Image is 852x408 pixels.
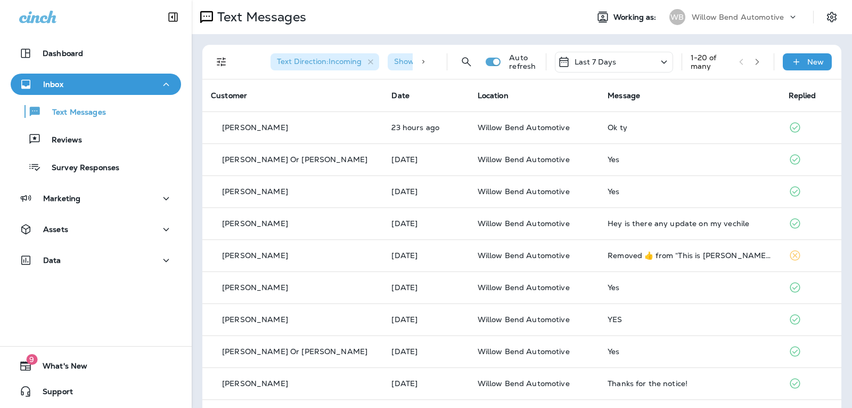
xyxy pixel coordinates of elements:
span: Willow Bend Automotive [478,123,570,132]
span: Willow Bend Automotive [478,219,570,228]
div: Show Start/Stop/Unsubscribe:true [388,53,540,70]
span: Show Start/Stop/Unsubscribe : true [394,57,522,66]
span: Willow Bend Automotive [478,283,570,292]
span: Willow Bend Automotive [478,155,570,164]
p: [PERSON_NAME] [222,123,288,132]
div: Yes [608,187,771,196]
button: Survey Responses [11,156,181,178]
div: Text Direction:Incoming [271,53,379,70]
span: Willow Bend Automotive [478,379,570,388]
div: Removed ‌👍‌ from “ This is Cheri, I can call you now. ” [608,251,771,260]
div: Thanks for the notice! [608,379,771,388]
span: Date [391,91,409,100]
button: Data [11,250,181,271]
div: Ok ty [608,123,771,132]
p: Inbox [43,80,63,89]
p: Survey Responses [41,163,119,173]
p: [PERSON_NAME] [222,187,288,196]
button: Marketing [11,188,181,209]
p: Willow Bend Automotive [692,13,784,21]
button: 9What's New [11,355,181,377]
p: Sep 30, 2025 12:47 PM [391,155,460,164]
span: Working as: [613,13,659,22]
span: Support [32,387,73,400]
p: [PERSON_NAME] [222,219,288,228]
p: Reviews [41,135,82,146]
p: Dashboard [43,49,83,58]
span: Location [478,91,509,100]
p: Sep 29, 2025 11:40 AM [391,347,460,356]
p: Sep 29, 2025 03:28 PM [391,251,460,260]
p: Sep 29, 2025 11:41 AM [391,315,460,324]
div: Yes [608,347,771,356]
span: 9 [26,354,37,365]
p: [PERSON_NAME] [222,379,288,388]
p: Sep 30, 2025 02:27 PM [391,123,460,132]
p: [PERSON_NAME] [222,283,288,292]
span: Replied [789,91,816,100]
div: Yes [608,283,771,292]
span: What's New [32,362,87,374]
span: Message [608,91,640,100]
p: Marketing [43,194,80,203]
p: [PERSON_NAME] [222,315,288,324]
p: Sep 29, 2025 10:31 AM [391,379,460,388]
p: [PERSON_NAME] [222,251,288,260]
span: Willow Bend Automotive [478,347,570,356]
button: Dashboard [11,43,181,64]
p: Sep 29, 2025 05:12 PM [391,219,460,228]
div: 1 - 20 of many [691,53,731,70]
span: Customer [211,91,247,100]
span: Willow Bend Automotive [478,187,570,196]
p: Assets [43,225,68,234]
p: Text Messages [42,108,106,118]
span: Text Direction : Incoming [277,57,362,66]
button: Text Messages [11,100,181,123]
button: Search Messages [456,51,477,73]
p: New [807,58,824,66]
p: Sep 30, 2025 11:16 AM [391,187,460,196]
p: Text Messages [213,9,306,25]
button: Assets [11,219,181,240]
p: Data [43,256,61,265]
div: Yes [608,155,771,164]
p: Last 7 Days [575,58,617,66]
span: Willow Bend Automotive [478,251,570,260]
button: Filters [211,51,232,73]
p: Auto refresh [509,53,537,70]
p: [PERSON_NAME] Or [PERSON_NAME] [222,347,367,356]
p: Sep 29, 2025 12:19 PM [391,283,460,292]
button: Settings [822,7,841,27]
p: [PERSON_NAME] Or [PERSON_NAME] [222,155,367,164]
span: Willow Bend Automotive [478,315,570,324]
button: Support [11,381,181,402]
div: WB [669,9,685,25]
div: Hey is there any update on my vechile [608,219,771,228]
div: YES [608,315,771,324]
button: Reviews [11,128,181,150]
button: Collapse Sidebar [158,6,188,28]
button: Inbox [11,74,181,95]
